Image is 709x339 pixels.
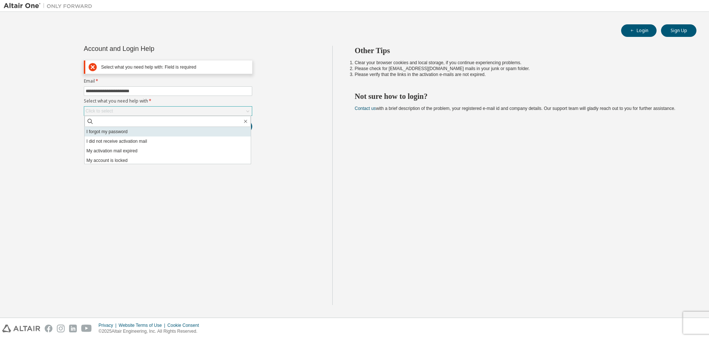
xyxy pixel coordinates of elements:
[355,72,684,77] li: Please verify that the links in the activation e-mails are not expired.
[86,108,113,114] div: Click to select
[69,325,77,332] img: linkedin.svg
[57,325,65,332] img: instagram.svg
[85,127,251,136] li: I forgot my password
[84,107,252,115] div: Click to select
[101,65,249,70] div: Select what you need help with: Field is required
[119,322,167,328] div: Website Terms of Use
[4,2,96,10] img: Altair One
[167,322,203,328] div: Cookie Consent
[355,66,684,72] li: Please check for [EMAIL_ADDRESS][DOMAIN_NAME] mails in your junk or spam folder.
[45,325,52,332] img: facebook.svg
[2,325,40,332] img: altair_logo.svg
[355,46,684,55] h2: Other Tips
[621,24,657,37] button: Login
[355,106,376,111] a: Contact us
[99,322,119,328] div: Privacy
[661,24,696,37] button: Sign Up
[99,328,203,335] p: © 2025 Altair Engineering, Inc. All Rights Reserved.
[355,60,684,66] li: Clear your browser cookies and local storage, if you continue experiencing problems.
[81,325,92,332] img: youtube.svg
[84,98,252,104] label: Select what you need help with
[355,91,684,101] h2: Not sure how to login?
[355,106,675,111] span: with a brief description of the problem, your registered e-mail id and company details. Our suppo...
[84,46,219,52] div: Account and Login Help
[84,78,252,84] label: Email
